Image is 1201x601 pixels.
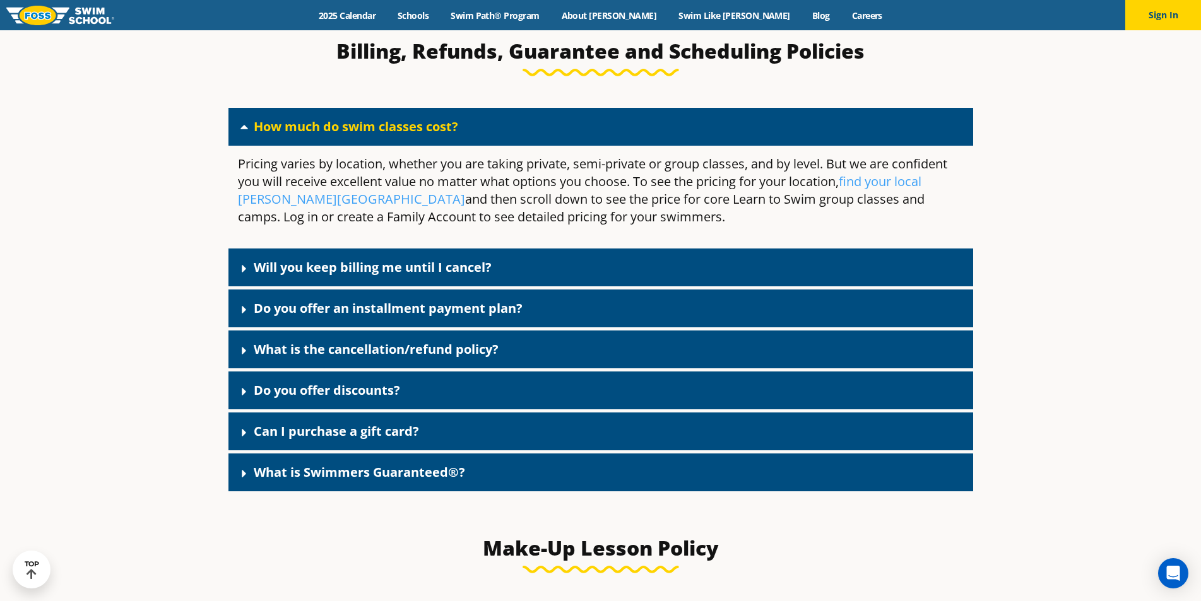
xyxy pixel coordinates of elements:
[801,9,841,21] a: Blog
[841,9,893,21] a: Careers
[228,248,973,286] div: Will you keep billing me until I cancel?
[238,173,921,207] a: find your local [PERSON_NAME][GEOGRAPHIC_DATA]
[254,341,499,358] a: What is the cancellation/refund policy?
[254,118,458,135] a: How much do swim classes cost?
[228,371,973,409] div: Do you offer discounts?
[254,300,523,317] a: Do you offer an installment payment plan?
[228,289,973,327] div: Do you offer an installment payment plan?
[238,155,964,226] p: Pricing varies by location, whether you are taking private, semi-private or group classes, and by...
[668,9,802,21] a: Swim Like [PERSON_NAME]
[254,259,492,276] a: Will you keep billing me until I cancel?
[550,9,668,21] a: About [PERSON_NAME]
[254,382,400,399] a: Do you offer discounts?
[303,535,899,561] h3: Make-Up Lesson Policy
[254,423,419,440] a: Can I purchase a gift card?
[25,560,39,580] div: TOP
[254,464,465,481] a: What is Swimmers Guaranteed®?
[228,146,973,245] div: How much do swim classes cost?
[228,453,973,491] div: What is Swimmers Guaranteed®?
[6,6,114,25] img: FOSS Swim School Logo
[228,412,973,450] div: Can I purchase a gift card?
[228,330,973,368] div: What is the cancellation/refund policy?
[1158,558,1188,588] div: Open Intercom Messenger
[228,108,973,146] div: How much do swim classes cost?
[303,38,899,64] h3: Billing, Refunds, Guarantee and Scheduling Policies
[308,9,387,21] a: 2025 Calendar
[440,9,550,21] a: Swim Path® Program
[387,9,440,21] a: Schools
